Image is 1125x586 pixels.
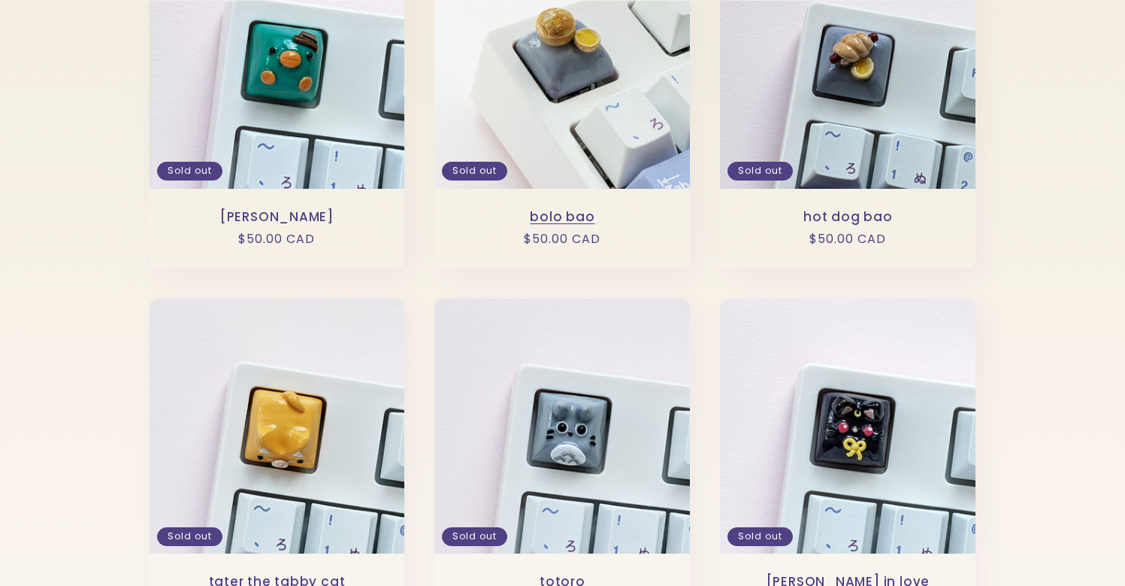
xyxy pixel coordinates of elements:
a: [PERSON_NAME] [165,209,390,225]
a: bolo bao [449,209,675,225]
a: hot dog bao [735,209,960,225]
